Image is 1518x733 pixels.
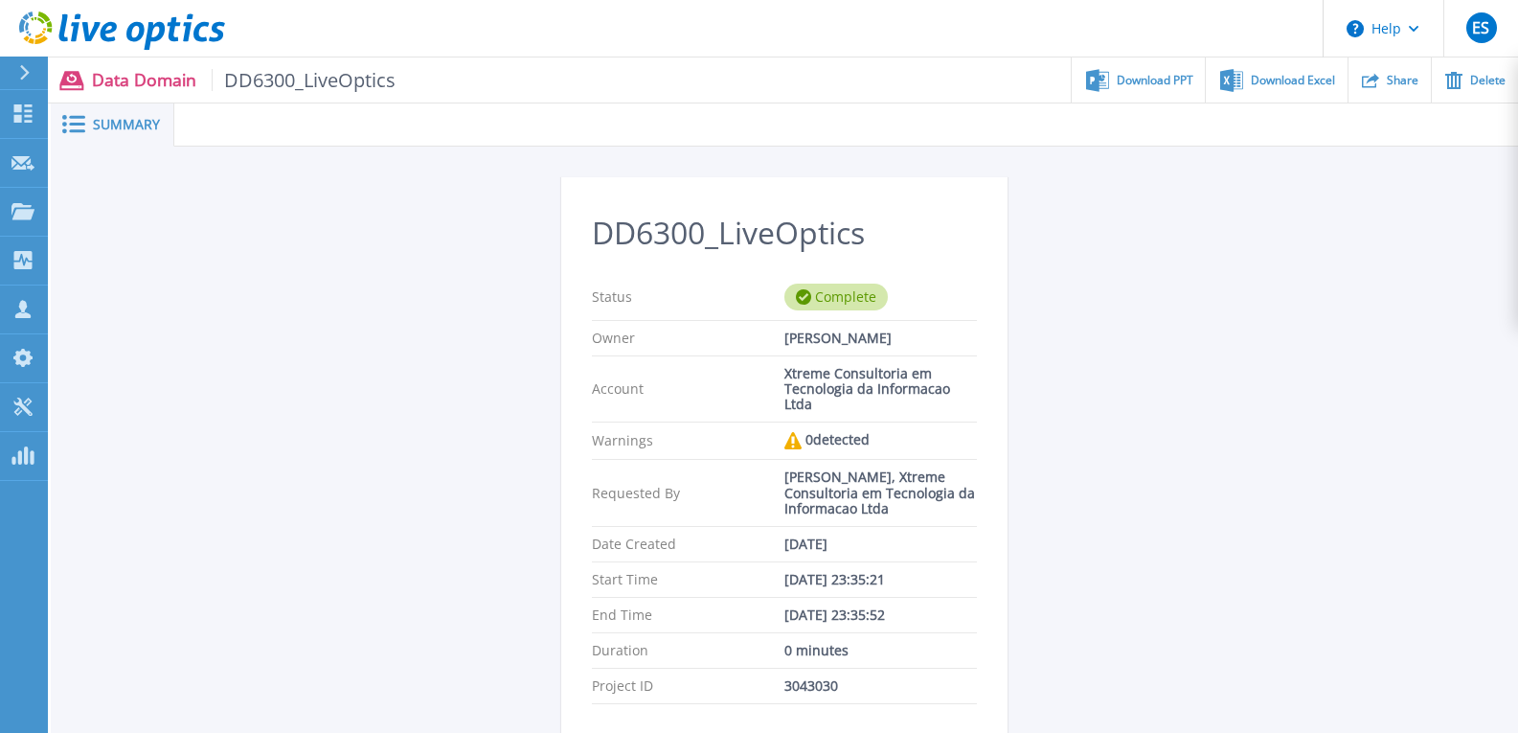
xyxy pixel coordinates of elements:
[784,432,977,449] div: 0 detected
[592,678,784,694] p: Project ID
[592,432,784,449] p: Warnings
[592,643,784,658] p: Duration
[1470,75,1506,86] span: Delete
[592,537,784,552] p: Date Created
[592,216,977,251] h2: DD6300_LiveOptics
[784,678,977,694] div: 3043030
[784,643,977,658] div: 0 minutes
[784,607,977,623] div: [DATE] 23:35:52
[592,470,784,515] p: Requested By
[784,537,977,552] div: [DATE]
[1251,75,1335,86] span: Download Excel
[1387,75,1418,86] span: Share
[784,331,977,346] div: [PERSON_NAME]
[592,366,784,412] p: Account
[92,69,396,91] p: Data Domain
[784,366,977,412] div: Xtreme Consultoria em Tecnologia da Informacao Ltda
[212,69,396,91] span: DD6300_LiveOptics
[784,572,977,587] div: [DATE] 23:35:21
[93,118,160,131] span: Summary
[592,607,784,623] p: End Time
[1472,20,1489,35] span: ES
[1117,75,1193,86] span: Download PPT
[784,284,888,310] div: Complete
[784,470,977,515] div: [PERSON_NAME], Xtreme Consultoria em Tecnologia da Informacao Ltda
[592,331,784,346] p: Owner
[592,572,784,587] p: Start Time
[592,284,784,310] p: Status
